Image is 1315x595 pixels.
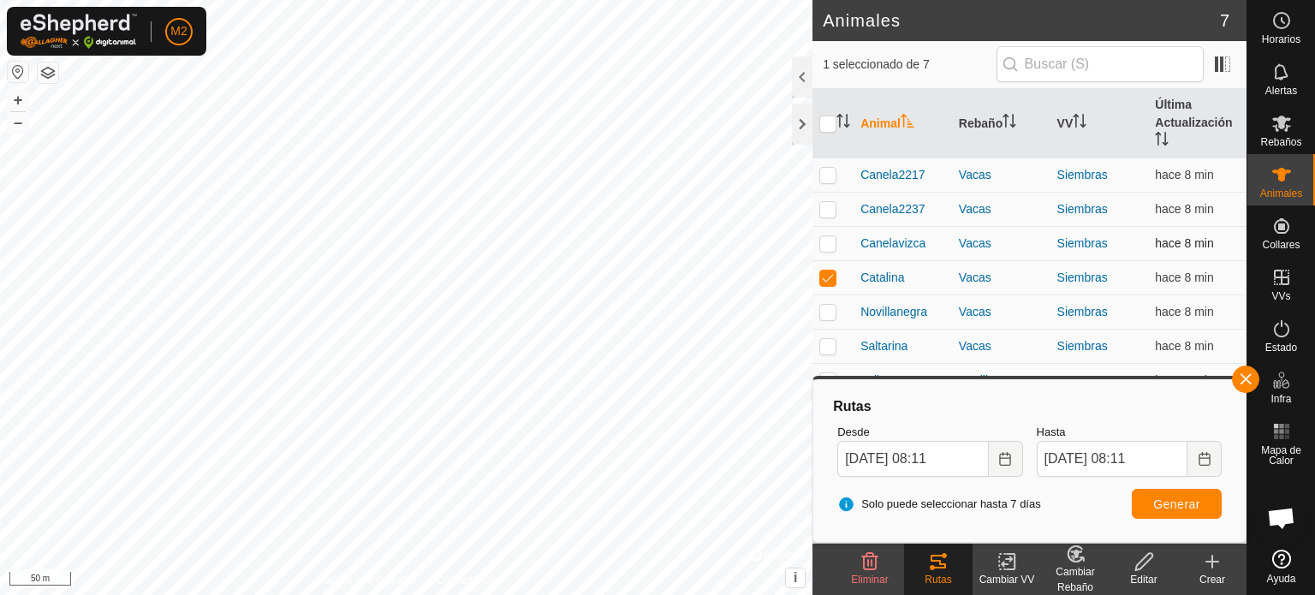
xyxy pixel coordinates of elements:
span: Canela2217 [860,166,925,184]
p-sorticon: Activar para ordenar [836,116,850,130]
button: Choose Date [989,441,1023,477]
span: Mapa de Calor [1252,445,1311,466]
h2: Animales [823,10,1220,31]
span: M2 [170,22,187,40]
span: Yoli [860,372,879,390]
th: Animal [854,89,952,158]
div: Chat abierto [1256,492,1307,544]
div: Editar [1110,572,1178,587]
th: Última Actualización [1148,89,1247,158]
span: Saltarina [860,337,907,355]
span: Collares [1262,240,1300,250]
span: 3 oct 2025, 8:02 [1155,271,1213,284]
span: Catalina [860,269,904,287]
div: Vacas [959,303,1044,321]
span: 3 oct 2025, 8:02 [1155,305,1213,318]
button: Capas del Mapa [38,62,58,83]
a: Siembras [1057,202,1108,216]
span: VVs [1271,291,1290,301]
span: 3 oct 2025, 8:03 [1155,236,1213,250]
span: 7 [1220,8,1229,33]
span: 3 oct 2025, 8:02 [1155,202,1213,216]
p-sorticon: Activar para ordenar [1073,116,1086,130]
img: Logo Gallagher [21,14,137,49]
span: Animales [1260,188,1302,199]
span: Generar [1153,497,1200,511]
span: 3 oct 2025, 8:02 [1155,373,1213,387]
button: Restablecer Mapa [8,62,28,82]
a: Siembras [1057,236,1108,250]
a: Política de Privacidad [318,573,416,588]
span: Solo puede seleccionar hasta 7 días [837,496,1041,513]
th: VV [1050,89,1149,158]
div: Vacas [959,337,1044,355]
input: Buscar (S) [997,46,1204,82]
p-sorticon: Activar para ordenar [1003,116,1016,130]
span: Alertas [1265,86,1297,96]
p-sorticon: Activar para ordenar [1155,134,1169,148]
div: Vacas [959,166,1044,184]
a: Siembras [1057,168,1108,181]
a: Ayuda [1247,543,1315,591]
div: Rutas [904,572,973,587]
button: – [8,112,28,133]
a: Siembras [1057,339,1108,353]
div: Rutas [830,396,1229,417]
span: Eliminar [851,574,888,586]
span: 3 oct 2025, 8:02 [1155,339,1213,353]
label: Hasta [1037,424,1222,441]
a: Contáctenos [437,573,495,588]
span: Rebaños [1260,137,1301,147]
div: Vacas [959,200,1044,218]
div: Crear [1178,572,1247,587]
a: Siembras [1057,305,1108,318]
div: Cambiar Rebaño [1041,564,1110,595]
span: Horarios [1262,34,1300,45]
button: Choose Date [1187,441,1222,477]
span: Infra [1270,394,1291,404]
span: Estado [1265,342,1297,353]
p-sorticon: Activar para ordenar [901,116,914,130]
app-display-virtual-paddock-transition: - [1057,373,1062,387]
span: Canela2237 [860,200,925,218]
button: i [786,568,805,587]
span: Ayuda [1267,574,1296,584]
span: Canelavizca [860,235,925,253]
span: Novillanegra [860,303,927,321]
div: Vacas [959,235,1044,253]
span: 1 seleccionado de 7 [823,56,996,74]
th: Rebaño [952,89,1050,158]
div: Novillas [959,372,1044,390]
a: Siembras [1057,271,1108,284]
span: 3 oct 2025, 8:02 [1155,168,1213,181]
div: Cambiar VV [973,572,1041,587]
span: i [794,570,797,585]
label: Desde [837,424,1022,441]
button: Generar [1132,489,1222,519]
div: Vacas [959,269,1044,287]
button: + [8,90,28,110]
